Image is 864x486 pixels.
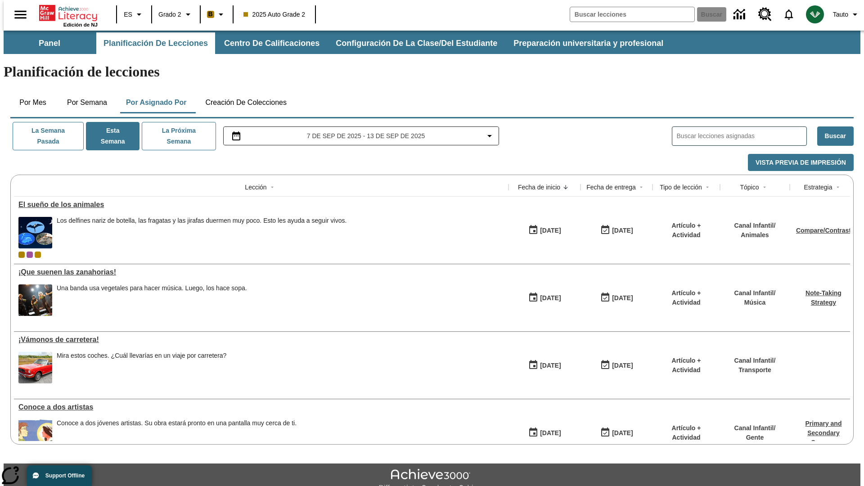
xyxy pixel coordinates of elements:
[307,131,425,141] span: 7 de sep de 2025 - 13 de sep de 2025
[120,6,148,22] button: Lenguaje: ES, Selecciona un idioma
[198,92,294,113] button: Creación de colecciones
[657,221,715,240] p: Artículo + Actividad
[18,352,52,383] img: Un auto Ford Mustang rojo descapotable estacionado en un suelo adoquinado delante de un campo
[560,182,571,193] button: Sort
[7,1,34,28] button: Abrir el menú lateral
[734,365,776,375] p: Transporte
[4,32,671,54] div: Subbarra de navegación
[506,32,670,54] button: Preparación universitaria y profesional
[27,465,92,486] button: Support Offline
[18,252,25,258] div: Clase actual
[806,5,824,23] img: avatar image
[612,360,633,371] div: [DATE]
[57,352,226,360] div: Mira estos coches. ¿Cuál llevarías en un viaje por carretera?
[18,201,504,209] a: El sueño de los animales, Lecciones
[777,3,801,26] a: Notificaciones
[57,419,297,427] div: Conoce a dos jóvenes artistas. Su obra estará pronto en una pantalla muy cerca de ti.
[734,433,776,442] p: Gente
[45,472,85,479] span: Support Offline
[660,183,702,192] div: Tipo de lección
[227,130,495,141] button: Seleccione el intervalo de fechas opción del menú
[27,252,33,258] div: OL 2025 Auto Grade 3
[734,221,776,230] p: Canal Infantil /
[570,7,694,22] input: Buscar campo
[801,3,829,26] button: Escoja un nuevo avatar
[63,22,98,27] span: Edición de NJ
[155,6,197,22] button: Grado: Grado 2, Elige un grado
[57,419,297,451] div: Conoce a dos jóvenes artistas. Su obra estará pronto en una pantalla muy cerca de ti.
[612,225,633,236] div: [DATE]
[18,201,504,209] div: El sueño de los animales
[13,122,84,150] button: La semana pasada
[525,424,564,441] button: 09/07/25: Primer día en que estuvo disponible la lección
[158,10,181,19] span: Grado 2
[39,3,98,27] div: Portada
[57,284,247,316] div: Una banda usa vegetales para hacer música. Luego, los hace sopa.
[540,427,561,439] div: [DATE]
[18,403,504,411] div: Conoce a dos artistas
[39,4,98,22] a: Portada
[702,182,713,193] button: Sort
[734,288,776,298] p: Canal Infantil /
[18,336,504,344] div: ¡Vámonos de carretera!
[18,284,52,316] img: Un grupo de personas vestidas de negro toca música en un escenario.
[4,32,94,54] button: Panel
[328,32,504,54] button: Configuración de la clase/del estudiante
[734,230,776,240] p: Animales
[18,419,52,451] img: Un autorretrato caricaturesco de Maya Halko y uno realista de Lyla Sowder-Yuson.
[203,6,230,22] button: Boost El color de la clase es anaranjado claro. Cambiar el color de la clase.
[805,420,842,446] a: Primary and Secondary Sources
[540,292,561,304] div: [DATE]
[597,222,636,239] button: 09/12/25: Último día en que podrá accederse la lección
[829,6,864,22] button: Perfil/Configuración
[208,9,213,20] span: B
[525,357,564,374] button: 09/07/25: Primer día en que estuvo disponible la lección
[833,10,848,19] span: Tauto
[817,126,854,146] button: Buscar
[57,217,346,248] div: Los delfines nariz de botella, las fragatas y las jirafas duermen muy poco. Esto les ayuda a segu...
[597,357,636,374] button: 09/07/25: Último día en que podrá accederse la lección
[60,92,114,113] button: Por semana
[597,289,636,306] button: 09/07/25: Último día en que podrá accederse la lección
[57,352,226,383] div: Mira estos coches. ¿Cuál llevarías en un viaje por carretera?
[740,183,759,192] div: Tópico
[753,2,777,27] a: Centro de recursos, Se abrirá en una pestaña nueva.
[4,63,860,80] h1: Planificación de lecciones
[518,183,560,192] div: Fecha de inicio
[832,182,843,193] button: Sort
[612,292,633,304] div: [DATE]
[805,289,841,306] a: Note-Taking Strategy
[597,424,636,441] button: 09/07/25: Último día en que podrá accederse la lección
[96,32,215,54] button: Planificación de lecciones
[728,2,753,27] a: Centro de información
[525,222,564,239] button: 09/12/25: Primer día en que estuvo disponible la lección
[484,130,495,141] svg: Collapse Date Range Filter
[657,423,715,442] p: Artículo + Actividad
[18,217,52,248] img: Fotos de una fragata, dos delfines nariz de botella y una jirafa sobre un fondo de noche estrellada.
[525,289,564,306] button: 09/07/25: Primer día en que estuvo disponible la lección
[734,423,776,433] p: Canal Infantil /
[748,154,854,171] button: Vista previa de impresión
[245,183,266,192] div: Lección
[796,227,851,234] a: Compare/Contrast
[759,182,770,193] button: Sort
[734,298,776,307] p: Música
[4,31,860,54] div: Subbarra de navegación
[35,252,41,258] div: New 2025 class
[119,92,194,113] button: Por asignado por
[657,356,715,375] p: Artículo + Actividad
[243,10,306,19] span: 2025 Auto Grade 2
[540,225,561,236] div: [DATE]
[217,32,327,54] button: Centro de calificaciones
[540,360,561,371] div: [DATE]
[677,130,806,143] input: Buscar lecciones asignadas
[10,92,55,113] button: Por mes
[57,284,247,292] div: Una banda usa vegetales para hacer música. Luego, los hace sopa.
[267,182,278,193] button: Sort
[586,183,636,192] div: Fecha de entrega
